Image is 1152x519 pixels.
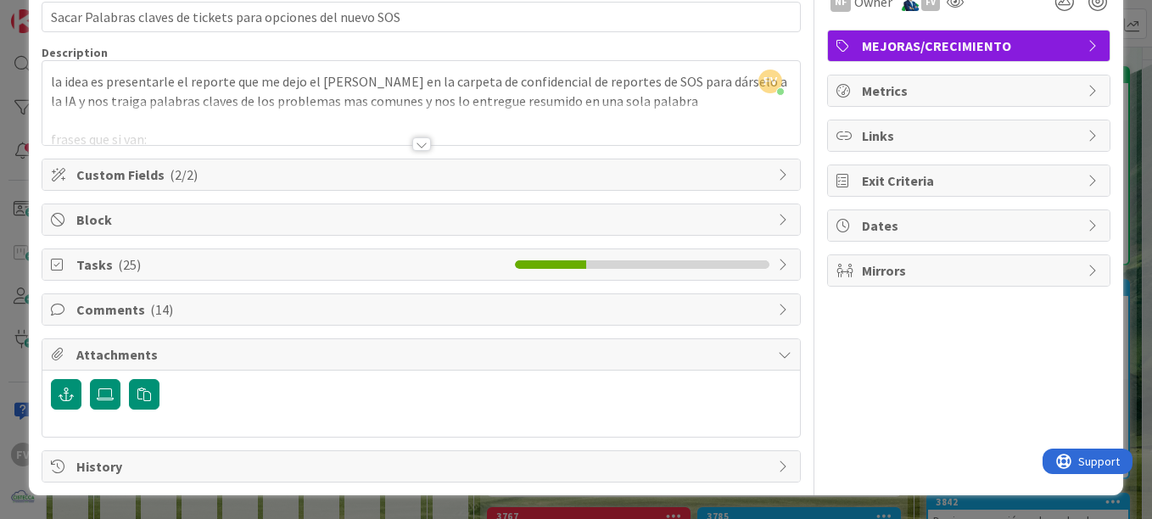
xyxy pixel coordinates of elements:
[36,3,77,23] span: Support
[42,45,108,60] span: Description
[76,165,769,185] span: Custom Fields
[150,301,173,318] span: ( 14 )
[862,215,1079,236] span: Dates
[862,36,1079,56] span: MEJORAS/CRECIMIENTO
[862,170,1079,191] span: Exit Criteria
[76,299,769,320] span: Comments
[170,166,198,183] span: ( 2/2 )
[76,209,769,230] span: Block
[862,126,1079,146] span: Links
[862,260,1079,281] span: Mirrors
[862,81,1079,101] span: Metrics
[758,70,782,93] span: FV
[76,344,769,365] span: Attachments
[118,256,141,273] span: ( 25 )
[42,2,801,32] input: type card name here...
[51,72,791,110] p: la idea es presentarle el reporte que me dejo el [PERSON_NAME] en la carpeta de confidencial de r...
[76,254,506,275] span: Tasks
[76,456,769,477] span: History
